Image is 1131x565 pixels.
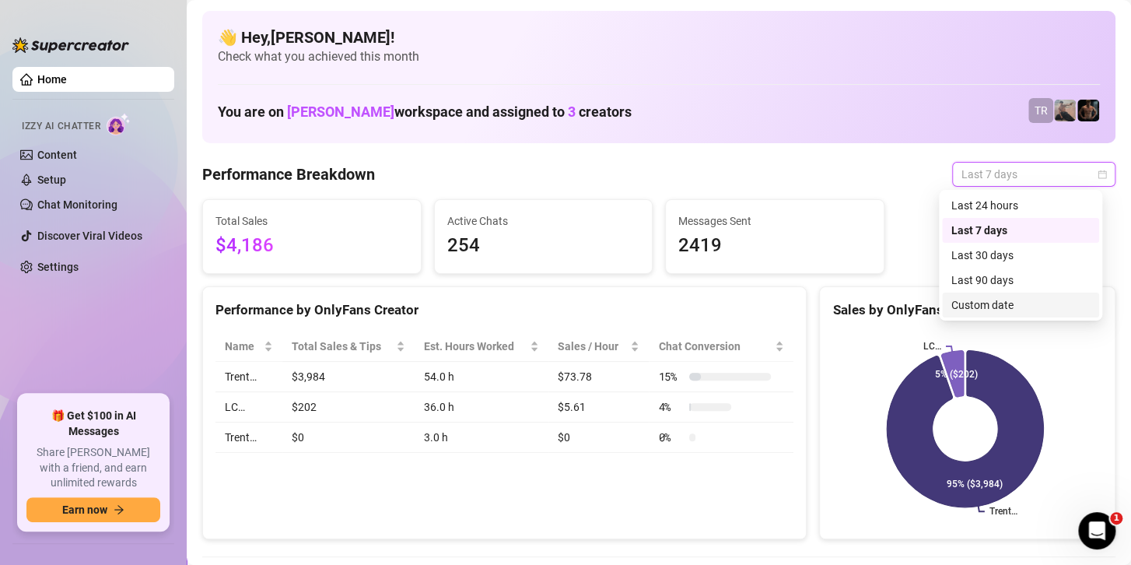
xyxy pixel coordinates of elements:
div: Sales by OnlyFans Creator [832,300,1102,321]
td: $0 [548,423,650,453]
a: Settings [37,261,79,273]
th: Name [215,332,282,362]
span: 0 % [658,429,683,446]
h1: You are on workspace and assigned to creators [218,104,632,121]
span: 2419 [678,231,871,261]
span: Messages Sent [678,212,871,230]
th: Total Sales & Tips [282,332,415,362]
span: Earn now [62,504,107,516]
a: Home [37,73,67,86]
div: Performance by OnlyFans Creator [215,300,793,321]
a: Discover Viral Videos [37,230,142,242]
span: Last 7 days [961,163,1106,186]
span: 3 [568,104,576,120]
span: Share [PERSON_NAME] with a friend, and earn unlimited rewards [26,445,160,491]
span: Total Sales [215,212,408,230]
div: Custom date [942,293,1099,318]
span: Check what you achieved this month [218,48,1100,65]
img: AI Chatter [107,113,131,135]
img: Trent [1077,100,1099,121]
div: Last 90 days [942,268,1099,293]
td: 3.0 h [415,423,548,453]
div: Last 30 days [942,243,1099,268]
span: $4,186 [215,231,408,261]
td: Trent… [215,362,282,392]
span: 15 % [658,368,683,385]
td: $3,984 [282,362,415,392]
td: $202 [282,392,415,423]
div: Last 24 hours [951,197,1090,214]
span: Total Sales & Tips [292,338,393,355]
span: TR [1035,102,1048,119]
span: 4 % [658,398,683,416]
td: $0 [282,423,415,453]
text: LC… [923,341,941,352]
a: Chat Monitoring [37,198,117,211]
span: Izzy AI Chatter [22,119,100,134]
a: Setup [37,174,66,186]
span: calendar [1098,170,1107,179]
span: arrow-right [114,504,124,515]
h4: 👋 Hey, [PERSON_NAME] ! [218,26,1100,48]
span: 🎁 Get $100 in AI Messages [26,409,160,439]
button: Earn nowarrow-right [26,497,160,522]
div: Last 90 days [951,272,1090,289]
td: $5.61 [548,392,650,423]
td: Trent… [215,423,282,453]
th: Chat Conversion [649,332,793,362]
td: 54.0 h [415,362,548,392]
td: 36.0 h [415,392,548,423]
div: Est. Hours Worked [424,338,527,355]
td: $73.78 [548,362,650,392]
div: Last 7 days [942,218,1099,243]
div: Last 7 days [951,222,1090,239]
h4: Performance Breakdown [202,163,375,185]
span: Active Chats [447,212,640,230]
a: Content [37,149,77,161]
div: Custom date [951,297,1090,314]
span: Chat Conversion [658,338,772,355]
text: Trent… [989,506,1017,517]
th: Sales / Hour [548,332,650,362]
span: 254 [447,231,640,261]
span: Sales / Hour [558,338,628,355]
span: Name [225,338,261,355]
img: LC [1054,100,1076,121]
span: 1 [1110,512,1122,525]
iframe: Intercom live chat [1078,512,1115,549]
span: [PERSON_NAME] [287,104,394,120]
td: LC… [215,392,282,423]
img: logo-BBDzfeDw.svg [12,37,129,53]
div: Last 30 days [951,247,1090,264]
div: Last 24 hours [942,193,1099,218]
